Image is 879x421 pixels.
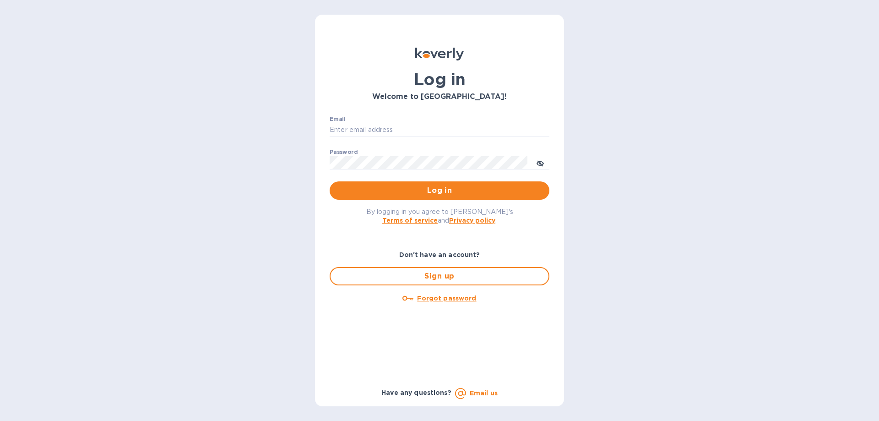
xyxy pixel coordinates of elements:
[330,267,549,285] button: Sign up
[381,389,451,396] b: Have any questions?
[330,116,346,122] label: Email
[330,70,549,89] h1: Log in
[417,295,476,302] u: Forgot password
[330,93,549,101] h3: Welcome to [GEOGRAPHIC_DATA]!
[531,153,549,172] button: toggle password visibility
[330,149,358,155] label: Password
[399,251,480,258] b: Don't have an account?
[338,271,541,282] span: Sign up
[470,389,498,397] a: Email us
[415,48,464,60] img: Koverly
[330,123,549,137] input: Enter email address
[366,208,513,224] span: By logging in you agree to [PERSON_NAME]'s and .
[330,181,549,200] button: Log in
[449,217,495,224] a: Privacy policy
[382,217,438,224] a: Terms of service
[337,185,542,196] span: Log in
